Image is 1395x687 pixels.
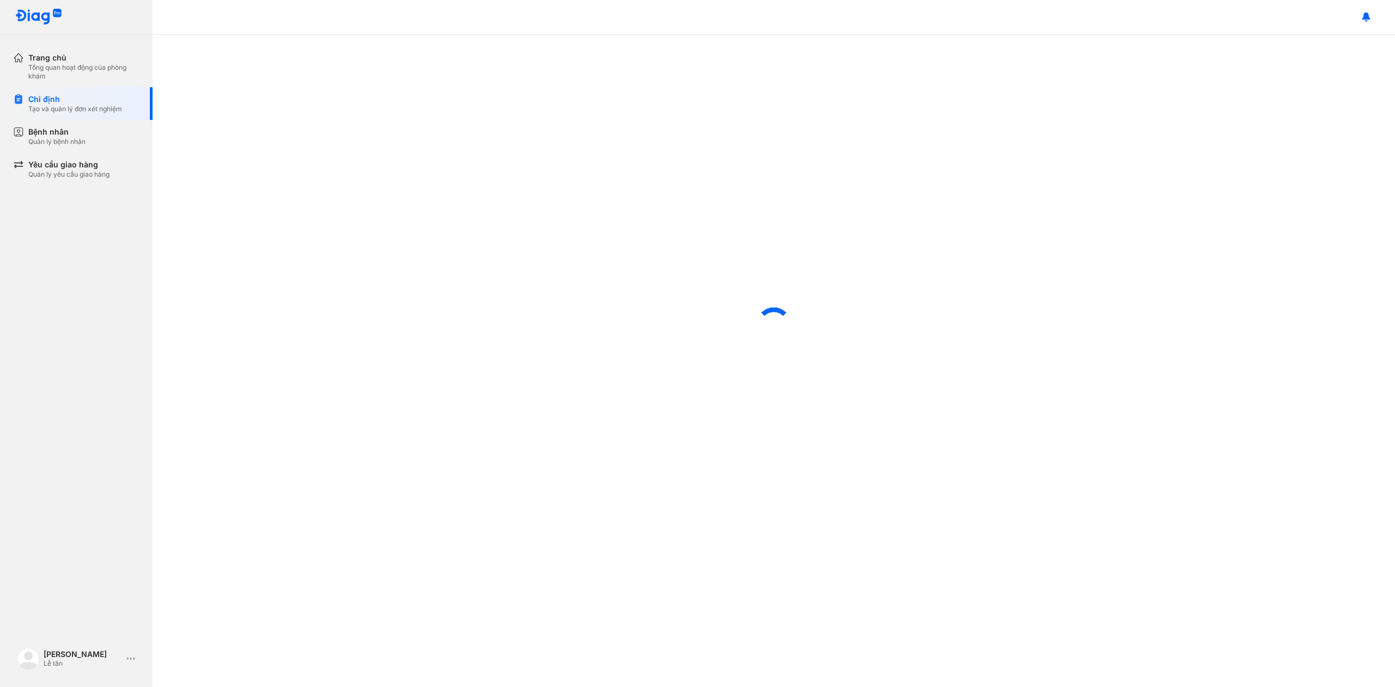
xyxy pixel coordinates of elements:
div: Bệnh nhân [28,126,86,137]
div: Tạo và quản lý đơn xét nghiệm [28,105,122,113]
div: Tổng quan hoạt động của phòng khám [28,63,139,81]
div: Quản lý yêu cầu giao hàng [28,170,110,179]
div: Yêu cầu giao hàng [28,159,110,170]
img: logo [15,9,62,26]
div: Trang chủ [28,52,139,63]
div: Chỉ định [28,94,122,105]
div: Quản lý bệnh nhân [28,137,86,146]
img: logo [17,648,39,670]
div: [PERSON_NAME] [44,649,122,659]
div: Lễ tân [44,659,122,668]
